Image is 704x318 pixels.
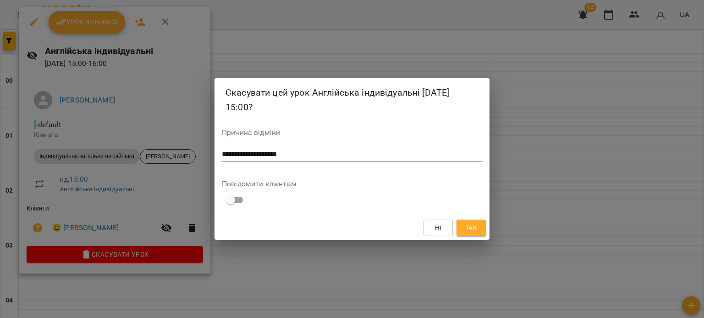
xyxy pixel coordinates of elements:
[225,86,478,114] h2: Скасувати цей урок Англійська індивідуальні [DATE] 15:00?
[456,220,486,236] button: Так
[423,220,453,236] button: Ні
[222,180,482,188] label: Повідомити клієнтам
[222,129,482,136] label: Причина відміни
[435,222,442,233] span: Ні
[465,222,477,233] span: Так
